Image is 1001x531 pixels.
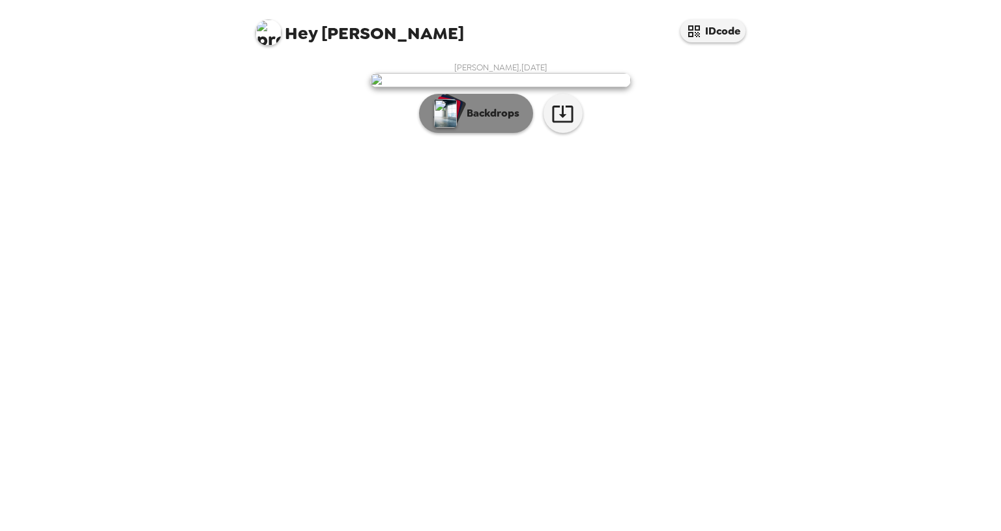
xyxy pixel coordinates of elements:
[454,62,547,73] span: [PERSON_NAME] , [DATE]
[255,20,282,46] img: profile pic
[370,73,631,87] img: user
[460,106,519,121] p: Backdrops
[680,20,746,42] button: IDcode
[285,22,317,45] span: Hey
[419,94,533,133] button: Backdrops
[255,13,464,42] span: [PERSON_NAME]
